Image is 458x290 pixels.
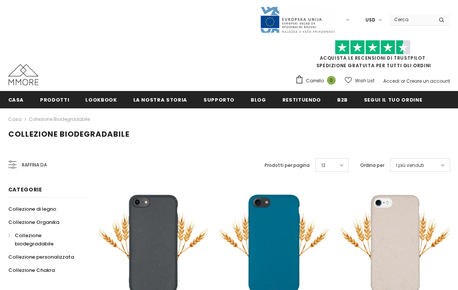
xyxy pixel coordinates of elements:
img: Fidati di Pilot Stars [335,40,410,55]
span: Segui il tuo ordine [364,96,422,103]
span: Collezione Organika [8,219,59,226]
a: Prodotti [40,91,69,108]
a: supporto [204,91,234,108]
img: Javni Razpis [260,6,335,34]
a: Collezione biodegradabile [29,116,90,122]
img: Casi MMORE [8,64,39,85]
a: Acquista le recensioni di TrustPilot [320,55,426,61]
a: B2B [337,91,348,108]
span: Lookbook [85,96,117,103]
span: supporto [204,96,234,103]
span: Categorie [8,186,42,193]
a: Segui il tuo ordine [364,91,422,108]
span: Wish List [355,77,375,85]
a: Lookbook [85,91,117,108]
span: Collezione Chakra [8,267,55,274]
a: Wish List [345,74,375,87]
a: Collezione biodegradabile [8,229,79,250]
span: Carrello [306,77,324,85]
span: I più venduti [396,162,424,169]
span: Collezione personalizzata [8,253,74,261]
a: Collezione Chakra [8,264,55,277]
a: Creare un account [406,78,450,84]
span: 12 [321,162,325,169]
span: Prodotti [40,96,69,103]
a: Javni Razpis [260,16,335,23]
span: Raffina da [22,161,47,169]
a: Collezione di legno [8,202,56,216]
span: La nostra storia [133,96,187,103]
label: Ordina per [360,162,384,169]
a: Restituendo [282,91,321,108]
span: Collezione biodegradabile [8,129,130,139]
span: or [401,78,405,84]
span: 0 [327,76,336,85]
a: Casa [8,115,22,124]
a: Accedi [383,78,399,84]
a: Collezione personalizzata [8,250,74,264]
label: Prodotti per pagina [265,162,310,169]
span: Collezione di legno [8,205,56,213]
span: Blog [251,96,266,103]
span: Restituendo [282,96,321,103]
a: Carrello 0 [295,75,339,86]
input: Search Site [390,14,433,25]
span: Collezione biodegradabile [15,232,54,247]
a: Casa [8,91,24,108]
span: Casa [8,96,24,103]
span: SPEDIZIONE GRATUITA PER TUTTI GLI ORDINI [295,43,450,69]
a: La nostra storia [133,91,187,108]
a: Collezione Organika [8,216,59,229]
span: USD [365,16,375,24]
a: Blog [251,91,266,108]
span: B2B [337,96,348,103]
